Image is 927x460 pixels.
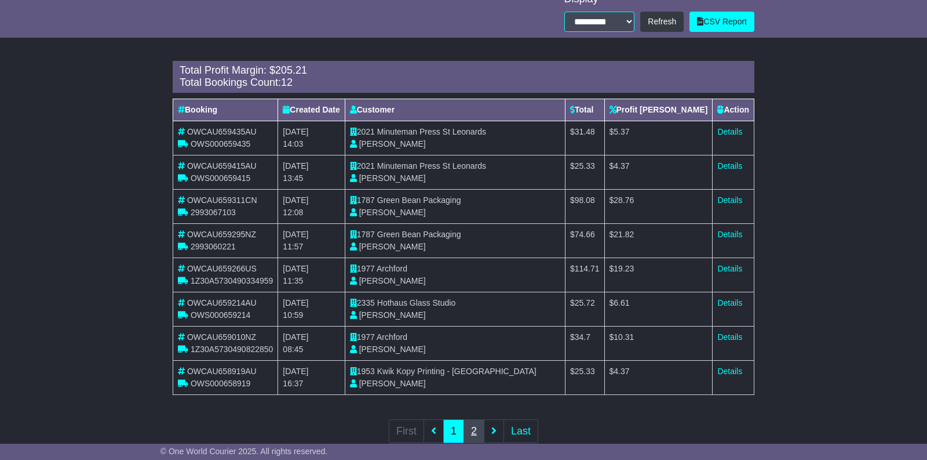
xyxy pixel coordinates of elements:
[357,195,375,205] span: 1787
[377,195,461,205] span: Green Bean Packaging
[717,298,742,307] a: Details
[191,345,273,354] span: 1Z30A5730490822850
[180,77,747,89] div: Total Bookings Count:
[191,276,273,285] span: 1Z30A5730490334959
[614,161,629,171] span: 4.37
[357,161,375,171] span: 2021
[604,99,713,121] th: Profit [PERSON_NAME]
[160,447,328,456] span: © One World Courier 2025. All rights reserved.
[359,173,426,183] span: [PERSON_NAME]
[689,12,754,32] a: CSV Report
[187,230,256,239] span: OWCAU659295NZ
[191,379,251,388] span: OWS000658919
[187,332,256,342] span: OWCAU659010NZ
[283,276,303,285] span: 11:35
[191,242,236,251] span: 2993060221
[191,139,251,148] span: OWS000659435
[283,310,303,320] span: 10:59
[357,230,375,239] span: 1787
[377,367,537,376] span: Kwik Kopy Printing - [GEOGRAPHIC_DATA]
[614,298,629,307] span: 6.61
[345,99,565,121] th: Customer
[283,332,308,342] span: [DATE]
[377,264,407,273] span: Archford
[377,332,407,342] span: Archford
[575,264,600,273] span: 114.71
[359,310,426,320] span: [PERSON_NAME]
[614,127,629,136] span: 5.37
[187,127,257,136] span: OWCAU659435AU
[283,379,303,388] span: 16:37
[180,64,747,77] div: Total Profit Margin: $
[565,258,604,292] td: $
[604,155,713,189] td: $
[187,264,257,273] span: OWCAU659266US
[283,298,308,307] span: [DATE]
[377,230,461,239] span: Green Bean Packaging
[717,127,742,136] a: Details
[187,367,257,376] span: OWCAU658919AU
[614,332,634,342] span: 10.31
[357,367,375,376] span: 1953
[359,208,426,217] span: [PERSON_NAME]
[575,367,595,376] span: 25.33
[275,64,307,76] span: 205.21
[357,264,375,273] span: 1977
[575,230,595,239] span: 74.66
[565,223,604,258] td: $
[283,230,308,239] span: [DATE]
[283,173,303,183] span: 13:45
[283,264,308,273] span: [DATE]
[575,161,595,171] span: 25.33
[604,292,713,326] td: $
[283,161,308,171] span: [DATE]
[283,195,308,205] span: [DATE]
[717,332,742,342] a: Details
[281,77,293,88] span: 12
[604,360,713,394] td: $
[565,360,604,394] td: $
[191,310,251,320] span: OWS000659214
[604,223,713,258] td: $
[283,208,303,217] span: 12:08
[565,155,604,189] td: $
[191,173,251,183] span: OWS000659415
[278,99,345,121] th: Created Date
[443,419,464,443] a: 1
[359,276,426,285] span: [PERSON_NAME]
[565,189,604,223] td: $
[575,195,595,205] span: 98.08
[357,332,375,342] span: 1977
[357,127,375,136] span: 2021
[614,195,634,205] span: 28.76
[640,12,684,32] button: Refresh
[359,345,426,354] span: [PERSON_NAME]
[283,345,303,354] span: 08:45
[604,189,713,223] td: $
[283,367,308,376] span: [DATE]
[713,99,754,121] th: Action
[377,127,486,136] span: Minuteman Press St Leonards
[187,298,257,307] span: OWCAU659214AU
[359,139,426,148] span: [PERSON_NAME]
[283,139,303,148] span: 14:03
[565,292,604,326] td: $
[187,195,257,205] span: OWCAU659311CN
[575,298,595,307] span: 25.72
[187,161,257,171] span: OWCAU659415AU
[359,242,426,251] span: [PERSON_NAME]
[565,99,604,121] th: Total
[575,127,595,136] span: 31.48
[604,326,713,360] td: $
[377,161,486,171] span: Minuteman Press St Leonards
[565,326,604,360] td: $
[191,208,236,217] span: 2993067103
[614,264,634,273] span: 19.23
[604,258,713,292] td: $
[283,242,303,251] span: 11:57
[377,298,455,307] span: Hothaus Glass Studio
[173,99,278,121] th: Booking
[717,195,742,205] a: Details
[717,161,742,171] a: Details
[604,121,713,155] td: $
